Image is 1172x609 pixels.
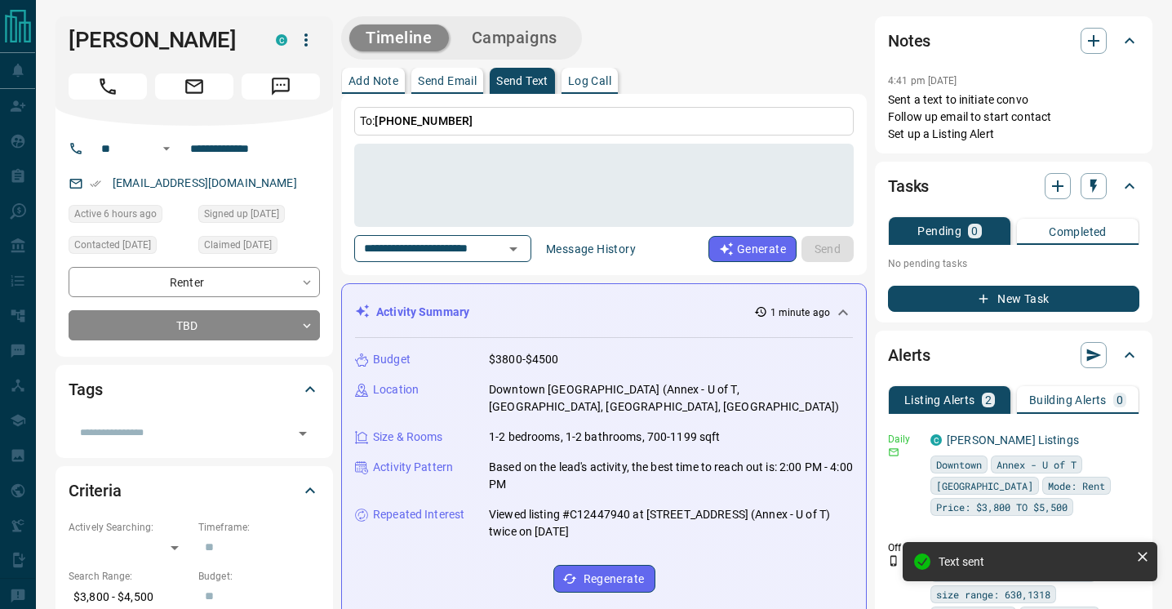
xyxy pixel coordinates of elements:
[69,73,147,100] span: Call
[376,304,469,321] p: Activity Summary
[375,114,473,127] span: [PHONE_NUMBER]
[90,178,101,189] svg: Email Verified
[888,21,1139,60] div: Notes
[489,459,853,493] p: Based on the lead's activity, the best time to reach out is: 2:00 PM - 4:00 PM
[888,91,1139,143] p: Sent a text to initiate convo Follow up email to start contact Set up a Listing Alert
[708,236,797,262] button: Generate
[888,173,929,199] h2: Tasks
[936,499,1068,515] span: Price: $3,800 TO $5,500
[418,75,477,87] p: Send Email
[1029,394,1107,406] p: Building Alerts
[373,381,419,398] p: Location
[936,478,1033,494] span: [GEOGRAPHIC_DATA]
[155,73,233,100] span: Email
[888,540,921,555] p: Off
[349,24,449,51] button: Timeline
[455,24,574,51] button: Campaigns
[985,394,992,406] p: 2
[373,459,453,476] p: Activity Pattern
[489,351,558,368] p: $3800-$4500
[69,236,190,259] div: Sat Oct 04 2025
[888,432,921,447] p: Daily
[489,506,853,540] p: Viewed listing #C12447940 at [STREET_ADDRESS] (Annex - U of T) twice on [DATE]
[204,206,279,222] span: Signed up [DATE]
[947,433,1079,447] a: [PERSON_NAME] Listings
[917,225,961,237] p: Pending
[157,139,176,158] button: Open
[496,75,548,87] p: Send Text
[888,447,899,458] svg: Email
[888,342,930,368] h2: Alerts
[354,107,854,136] p: To:
[373,506,464,523] p: Repeated Interest
[1048,478,1105,494] span: Mode: Rent
[568,75,611,87] p: Log Call
[242,73,320,100] span: Message
[888,167,1139,206] div: Tasks
[888,336,1139,375] div: Alerts
[348,75,398,87] p: Add Note
[198,569,320,584] p: Budget:
[74,237,151,253] span: Contacted [DATE]
[930,434,942,446] div: condos.ca
[373,351,411,368] p: Budget
[69,471,320,510] div: Criteria
[69,478,122,504] h2: Criteria
[939,555,1130,568] div: Text sent
[888,75,957,87] p: 4:41 pm [DATE]
[69,27,251,53] h1: [PERSON_NAME]
[204,237,272,253] span: Claimed [DATE]
[69,370,320,409] div: Tags
[1049,226,1107,238] p: Completed
[502,238,525,260] button: Open
[888,555,899,567] svg: Push Notification Only
[69,569,190,584] p: Search Range:
[936,456,982,473] span: Downtown
[904,394,975,406] p: Listing Alerts
[291,422,314,445] button: Open
[489,429,721,446] p: 1-2 bedrooms, 1-2 bathrooms, 700-1199 sqft
[888,286,1139,312] button: New Task
[536,236,646,262] button: Message History
[69,520,190,535] p: Actively Searching:
[198,236,320,259] div: Sat Oct 04 2025
[997,456,1077,473] span: Annex - U of T
[553,565,655,593] button: Regenerate
[276,34,287,46] div: condos.ca
[373,429,443,446] p: Size & Rooms
[971,225,978,237] p: 0
[198,520,320,535] p: Timeframe:
[888,28,930,54] h2: Notes
[1117,394,1123,406] p: 0
[74,206,157,222] span: Active 6 hours ago
[770,305,830,320] p: 1 minute ago
[113,176,297,189] a: [EMAIL_ADDRESS][DOMAIN_NAME]
[355,297,853,327] div: Activity Summary1 minute ago
[489,381,853,416] p: Downtown [GEOGRAPHIC_DATA] (Annex - U of T, [GEOGRAPHIC_DATA], [GEOGRAPHIC_DATA], [GEOGRAPHIC_DATA])
[69,310,320,340] div: TBD
[69,376,102,402] h2: Tags
[69,267,320,297] div: Renter
[69,205,190,228] div: Sun Oct 12 2025
[888,251,1139,276] p: No pending tasks
[198,205,320,228] div: Sat Oct 04 2025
